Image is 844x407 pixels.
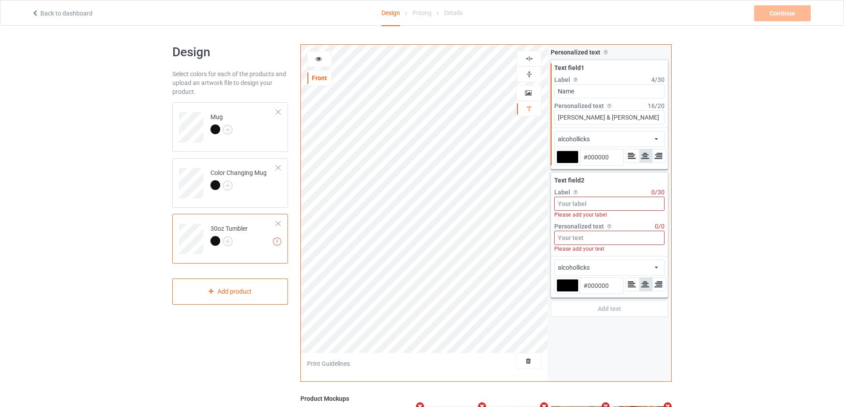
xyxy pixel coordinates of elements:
[554,102,604,109] span: Personalized text
[412,0,432,25] div: Pricing
[223,236,233,246] img: svg+xml;base64,PD94bWwgdmVyc2lvbj0iMS4wIiBlbmNvZGluZz0iVVRGLTgiPz4KPHN2ZyB3aWR0aD0iMjJweCIgaGVpZ2...
[606,223,613,230] img: svg%3E%0A
[606,102,613,109] img: svg%3E%0A
[554,110,665,124] input: Your text
[551,49,600,56] span: Personalized text
[381,0,400,26] div: Design
[554,197,665,211] input: Your label
[223,181,233,190] img: svg+xml;base64,PD94bWwgdmVyc2lvbj0iMS4wIiBlbmNvZGluZz0iVVRGLTgiPz4KPHN2ZyB3aWR0aD0iMjJweCIgaGVpZ2...
[525,105,533,113] img: svg%3E%0A
[554,176,665,185] div: Text field 2
[651,188,665,197] div: 0 / 30
[554,231,665,245] input: Your text
[172,158,288,208] div: Color Changing Mug
[554,211,665,219] div: Please add your label
[300,394,672,403] div: Product Mockups
[554,76,570,83] span: Label
[554,84,665,98] input: Your label
[444,0,463,25] div: Details
[210,112,233,134] div: Mug
[172,70,288,96] div: Select colors for each of the products and upload an artwork file to design your product.
[554,189,570,196] span: Label
[554,63,665,72] div: Text field 1
[558,263,590,272] div: alcohollicks
[172,279,288,305] div: Add product
[525,54,533,63] img: svg%3E%0A
[525,70,533,78] img: svg%3E%0A
[572,76,579,83] img: svg%3E%0A
[172,214,288,264] div: 30oz Tumbler
[651,75,665,84] div: 4 / 30
[648,101,665,110] div: 16 / 20
[210,224,248,245] div: 30oz Tumbler
[172,102,288,152] div: Mug
[307,359,350,368] div: Print Guidelines
[558,135,590,143] div: alcohollicks
[554,223,604,230] span: Personalized text
[31,10,93,17] a: Back to dashboard
[602,49,609,56] img: svg%3E%0A
[307,74,331,82] div: Front
[172,44,288,60] h1: Design
[572,189,579,196] img: svg%3E%0A
[210,168,267,190] div: Color Changing Mug
[223,125,233,135] img: svg+xml;base64,PD94bWwgdmVyc2lvbj0iMS4wIiBlbmNvZGluZz0iVVRGLTgiPz4KPHN2ZyB3aWR0aD0iMjJweCIgaGVpZ2...
[655,222,665,231] div: 0 / 0
[554,245,665,253] div: Please add your text
[273,237,281,246] img: exclamation icon
[551,301,668,317] div: Add text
